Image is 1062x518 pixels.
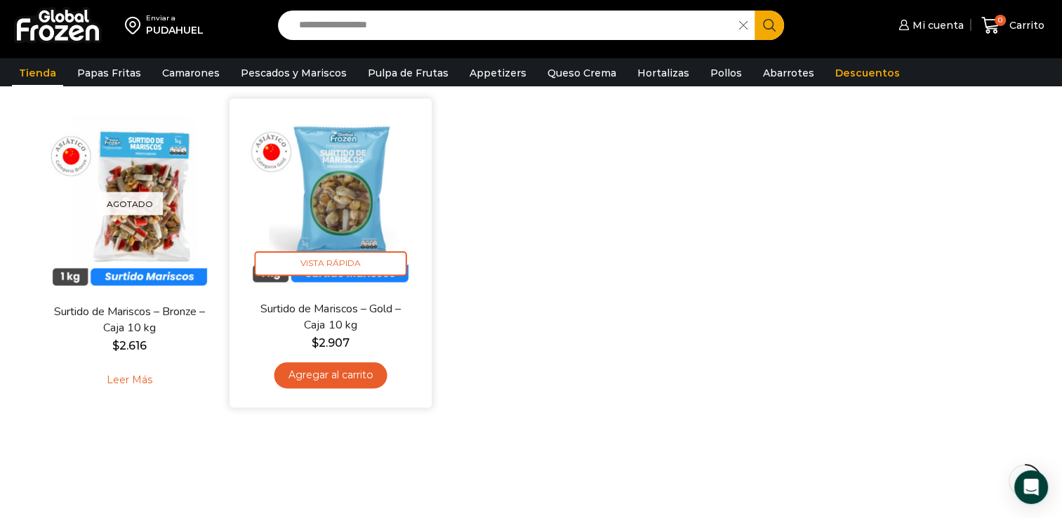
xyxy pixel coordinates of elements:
[70,60,148,86] a: Papas Fritas
[978,9,1048,42] a: 0 Carrito
[155,60,227,86] a: Camarones
[828,60,907,86] a: Descuentos
[755,11,784,40] button: Search button
[463,60,533,86] a: Appetizers
[540,60,623,86] a: Queso Crema
[85,365,174,394] a: Leé más sobre “Surtido de Mariscos - Bronze - Caja 10 kg”
[146,13,204,23] div: Enviar a
[97,192,163,215] p: Agotado
[274,362,387,388] a: Agregar al carrito: “Surtido de Mariscos - Gold - Caja 10 kg”
[48,304,210,336] a: Surtido de Mariscos – Bronze – Caja 10 kg
[254,251,406,276] span: Vista Rápida
[895,11,964,39] a: Mi cuenta
[234,60,354,86] a: Pescados y Mariscos
[311,336,349,350] bdi: 2.907
[112,339,147,352] bdi: 2.616
[12,60,63,86] a: Tienda
[630,60,696,86] a: Hortalizas
[909,18,964,32] span: Mi cuenta
[311,336,318,350] span: $
[112,339,119,352] span: $
[1014,470,1048,504] div: Open Intercom Messenger
[756,60,821,86] a: Abarrotes
[361,60,456,86] a: Pulpa de Frutas
[248,301,411,334] a: Surtido de Mariscos – Gold – Caja 10 kg
[146,23,204,37] div: PUDAHUEL
[995,15,1006,26] span: 0
[1006,18,1044,32] span: Carrito
[125,13,146,37] img: address-field-icon.svg
[703,60,749,86] a: Pollos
